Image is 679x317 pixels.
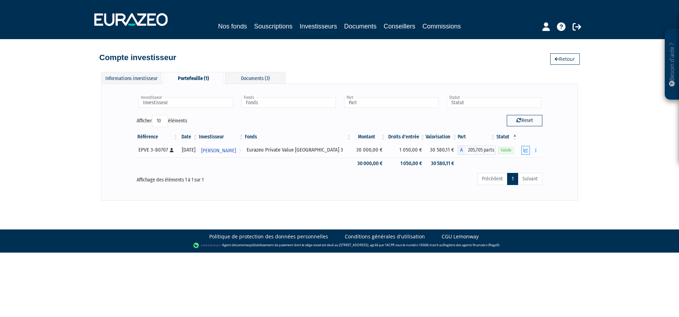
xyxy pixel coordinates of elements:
a: Politique de protection des données personnelles [209,233,328,240]
span: [PERSON_NAME] [201,144,236,157]
a: Conditions générales d'utilisation [345,233,425,240]
a: Documents [344,21,377,31]
th: Statut : activer pour trier la colonne par ordre d&eacute;croissant [496,131,518,143]
img: 1732889491-logotype_eurazeo_blanc_rvb.png [94,13,168,26]
th: Part: activer pour trier la colonne par ordre croissant [458,131,496,143]
th: Investisseur: activer pour trier la colonne par ordre croissant [198,131,244,143]
div: Informations investisseur [101,72,162,84]
div: [DATE] [181,146,196,154]
i: [Français] Personne physique [170,148,174,152]
td: 30 580,11 € [426,157,458,170]
select: Afficheréléments [152,115,168,127]
div: Portefeuille (1) [163,72,223,84]
span: 205,705 parts [465,146,496,155]
p: Besoin d'aide ? [668,32,676,96]
a: Souscriptions [254,21,293,31]
td: 30 580,11 € [426,143,458,157]
div: A - Eurazeo Private Value Europe 3 [458,146,496,155]
th: Montant: activer pour trier la colonne par ordre croissant [352,131,386,143]
a: Lemonway [236,243,252,247]
a: Investisseurs [300,21,337,32]
a: Nos fonds [218,21,247,31]
td: 1 050,00 € [386,157,426,170]
span: A [458,146,465,155]
a: Conseillers [384,21,415,31]
a: Commissions [422,21,461,31]
a: 1 [507,173,518,185]
button: Reset [507,115,542,126]
span: Valide [498,147,514,154]
th: Droits d'entrée: activer pour trier la colonne par ordre croissant [386,131,426,143]
h4: Compte investisseur [99,53,176,62]
label: Afficher éléments [137,115,187,127]
th: Fonds: activer pour trier la colonne par ordre croissant [244,131,352,143]
a: [PERSON_NAME] [198,143,244,157]
div: EPVE 3-80707 [138,146,176,154]
div: Affichage des éléments 1 à 1 sur 1 [137,172,300,184]
th: Valorisation: activer pour trier la colonne par ordre croissant [426,131,458,143]
th: Date: activer pour trier la colonne par ordre croissant [179,131,198,143]
i: Voir l'investisseur [239,144,241,157]
a: CGU Lemonway [442,233,479,240]
td: 30 000,00 € [352,157,386,170]
div: Eurazeo Private Value [GEOGRAPHIC_DATA] 3 [247,146,349,154]
th: Référence : activer pour trier la colonne par ordre croissant [137,131,179,143]
img: logo-lemonway.png [193,242,221,249]
div: - Agent de (établissement de paiement dont le siège social est situé au [STREET_ADDRESS], agréé p... [7,242,672,249]
a: Retour [550,53,580,65]
a: Registre des agents financiers (Regafi) [443,243,499,247]
div: Documents (3) [225,72,285,84]
td: 30 000,00 € [352,143,386,157]
td: 1 050,00 € [386,143,426,157]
